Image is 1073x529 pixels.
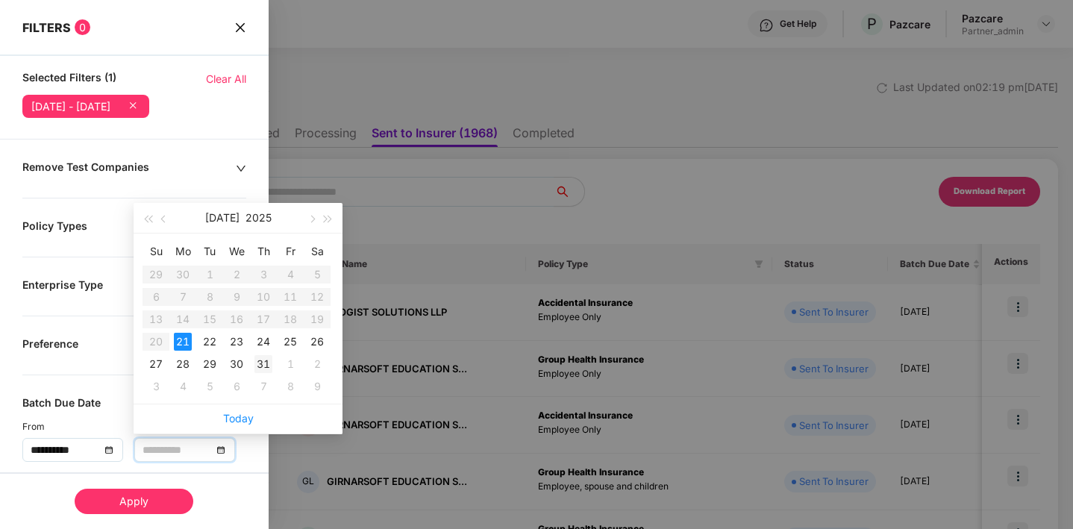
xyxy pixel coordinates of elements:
[308,333,326,351] div: 26
[277,353,304,375] td: 2025-08-01
[223,353,250,375] td: 2025-07-30
[206,71,246,87] span: Clear All
[223,331,250,353] td: 2025-07-23
[201,355,219,373] div: 29
[174,355,192,373] div: 28
[143,240,169,263] th: Su
[228,355,245,373] div: 30
[223,375,250,398] td: 2025-08-06
[22,278,236,295] div: Enterprise Type
[22,20,71,35] span: FILTERS
[304,375,331,398] td: 2025-08-09
[228,378,245,395] div: 6
[174,378,192,395] div: 4
[277,375,304,398] td: 2025-08-08
[308,355,326,373] div: 2
[304,331,331,353] td: 2025-07-26
[169,353,196,375] td: 2025-07-28
[254,333,272,351] div: 24
[304,353,331,375] td: 2025-08-02
[169,240,196,263] th: Mo
[254,355,272,373] div: 31
[75,19,90,35] span: 0
[31,101,110,113] div: [DATE] - [DATE]
[250,240,277,263] th: Th
[201,378,219,395] div: 5
[147,355,165,373] div: 27
[250,331,277,353] td: 2025-07-24
[245,203,272,233] button: 2025
[250,353,277,375] td: 2025-07-31
[236,163,246,174] span: down
[281,378,299,395] div: 8
[254,378,272,395] div: 7
[22,337,236,354] div: Preference
[223,240,250,263] th: We
[22,219,236,236] div: Policy Types
[169,375,196,398] td: 2025-08-04
[205,203,240,233] button: [DATE]
[277,240,304,263] th: Fr
[143,375,169,398] td: 2025-08-03
[174,333,192,351] div: 21
[304,240,331,263] th: Sa
[277,331,304,353] td: 2025-07-25
[196,240,223,263] th: Tu
[22,420,134,434] div: From
[196,375,223,398] td: 2025-08-05
[147,378,165,395] div: 3
[201,333,219,351] div: 22
[169,331,196,353] td: 2025-07-21
[281,355,299,373] div: 1
[22,71,116,87] span: Selected Filters (1)
[196,331,223,353] td: 2025-07-22
[250,375,277,398] td: 2025-08-07
[234,19,246,35] span: close
[308,378,326,395] div: 9
[143,353,169,375] td: 2025-07-27
[22,396,236,413] div: Batch Due Date
[281,333,299,351] div: 25
[196,353,223,375] td: 2025-07-29
[223,412,254,425] a: Today
[22,160,236,177] div: Remove Test Companies
[75,489,193,514] div: Apply
[228,333,245,351] div: 23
